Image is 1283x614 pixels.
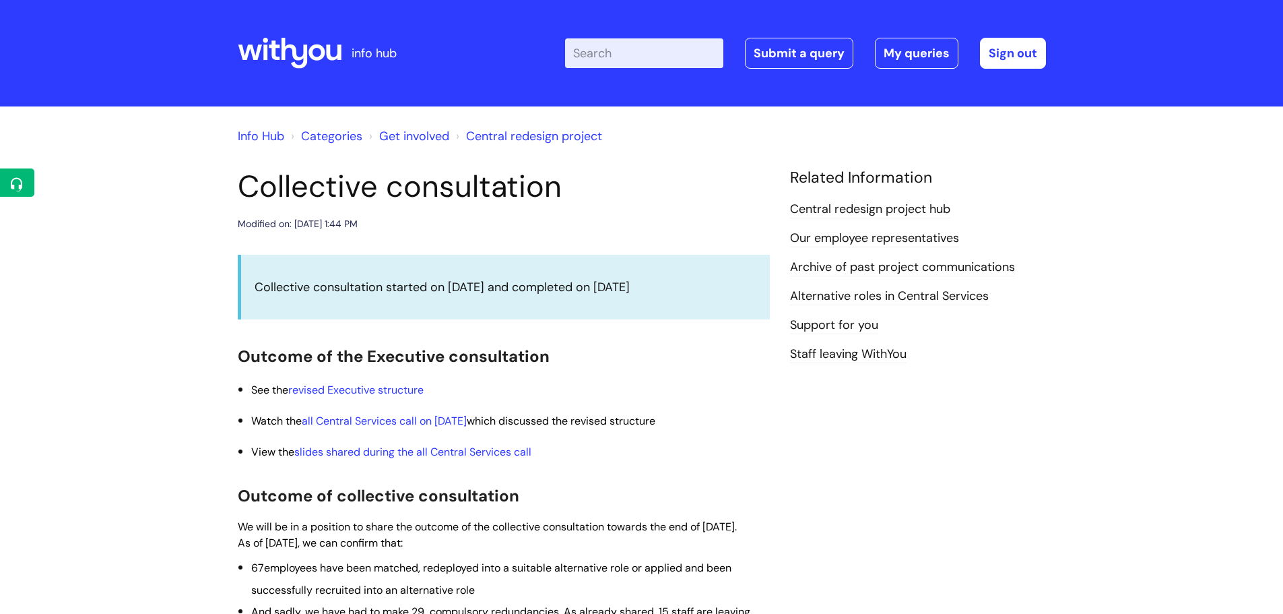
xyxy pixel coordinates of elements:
div: | - [565,38,1046,69]
span: Outcome of collective consultation [238,485,519,506]
span: Outcome of the Executive consultation [238,346,550,367]
a: all Central Services call on [DATE] [302,414,467,428]
p: info hub [352,42,397,64]
a: Info Hub [238,128,284,144]
span: We will be in a position to share the outcome of the collective consultation towards the end of [... [238,520,737,534]
p: Collective consultation started on [DATE] and completed on [DATE] [255,276,756,298]
div: Modified on: [DATE] 1:44 PM [238,216,358,233]
a: Categories [301,128,362,144]
a: Archive of past project communications [790,259,1015,276]
a: Our employee representatives [790,230,959,247]
h1: Collective consultation [238,168,770,205]
input: Search [565,38,723,68]
span: Watch the which discussed the revised structure [251,414,655,428]
span: View the [251,445,531,459]
a: Sign out [980,38,1046,69]
h4: Related Information [790,168,1046,187]
a: Submit a query [745,38,853,69]
span: See the [251,383,424,397]
a: Support for you [790,317,878,334]
a: Central redesign project hub [790,201,950,218]
li: Solution home [288,125,362,147]
a: Staff leaving WithYou [790,346,907,363]
a: slides shared during the all Central Services call [294,445,531,459]
a: My queries [875,38,958,69]
span: As of [DATE], we can confirm that: [238,536,403,550]
a: revised Executive structure [288,383,424,397]
a: Get involved [379,128,449,144]
span: employees have been matched, redeployed into a suitable alternative role or applied and been succ... [251,561,731,596]
li: Central redesign project [453,125,602,147]
span: 67 [251,561,264,575]
a: Alternative roles in Central Services [790,288,989,305]
a: Central redesign project [466,128,602,144]
li: Get involved [366,125,449,147]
